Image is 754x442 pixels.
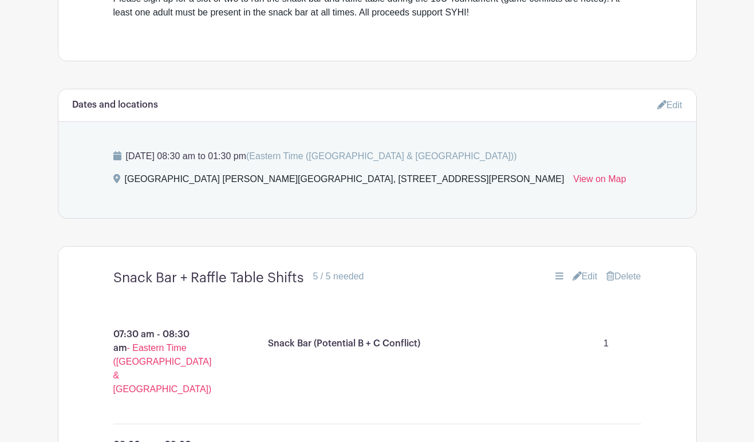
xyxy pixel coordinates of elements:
span: (Eastern Time ([GEOGRAPHIC_DATA] & [GEOGRAPHIC_DATA])) [246,151,517,161]
h4: Snack Bar + Raffle Table Shifts [113,270,304,286]
p: 07:30 am - 08:30 am [86,323,232,401]
a: Edit [657,96,682,115]
span: - Eastern Time ([GEOGRAPHIC_DATA] & [GEOGRAPHIC_DATA]) [113,343,212,394]
p: Snack Bar (Potential B + C Conflict) [268,337,420,350]
a: Delete [606,270,641,283]
p: 1 [581,332,632,355]
a: Edit [573,270,598,283]
p: [DATE] 08:30 am to 01:30 pm [113,149,641,163]
a: View on Map [573,172,626,191]
div: 5 / 5 needed [313,270,364,283]
div: [GEOGRAPHIC_DATA] [PERSON_NAME][GEOGRAPHIC_DATA], [STREET_ADDRESS][PERSON_NAME] [125,172,564,191]
h6: Dates and locations [72,100,158,110]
